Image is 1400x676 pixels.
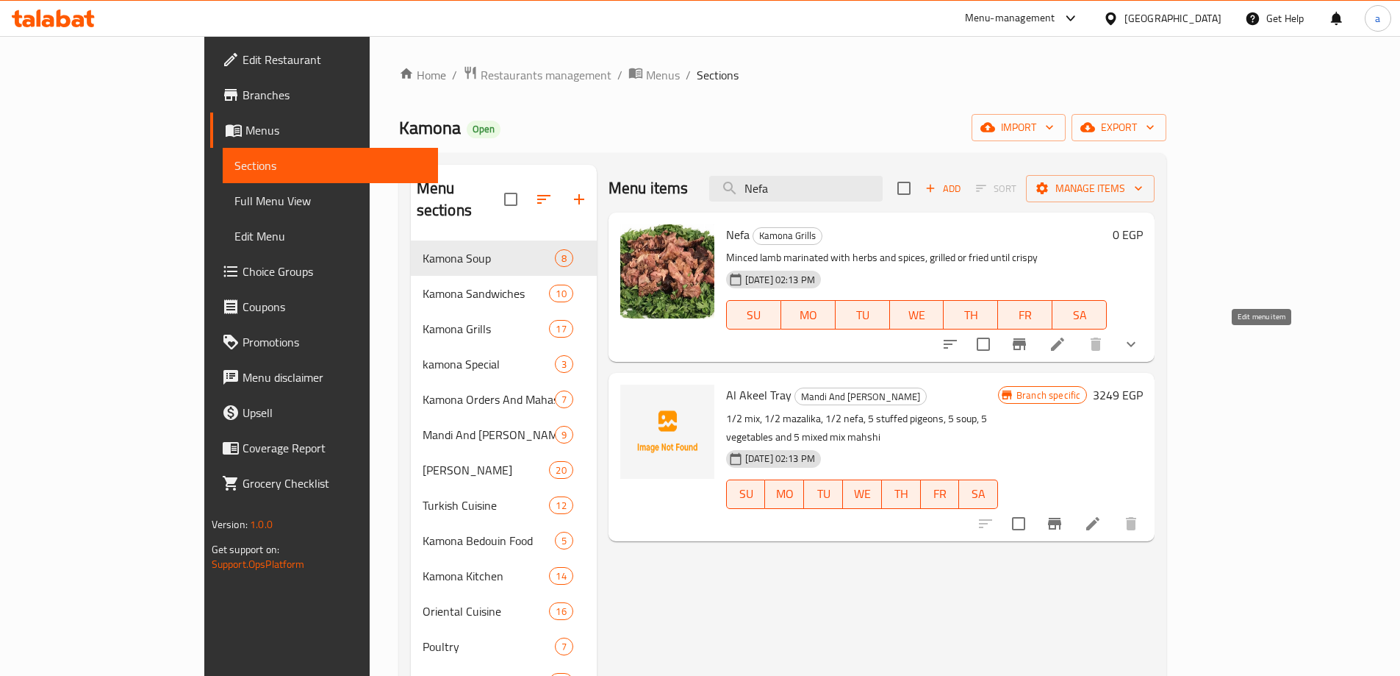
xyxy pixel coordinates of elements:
[726,384,791,406] span: Al Akeel Tray
[411,241,597,276] div: Kamona Soup8
[1010,388,1086,402] span: Branch specific
[1004,305,1047,326] span: FR
[617,66,622,84] li: /
[726,224,750,246] span: Nefa
[921,480,960,509] button: FR
[1113,327,1149,362] button: show more
[849,483,876,505] span: WE
[804,480,843,509] button: TU
[771,483,798,505] span: MO
[753,227,822,245] div: Kamona Grills
[243,86,426,104] span: Branches
[234,192,426,210] span: Full Menu View
[411,558,597,594] div: Kamona Kitchen14
[919,177,966,200] button: Add
[411,523,597,558] div: Kamona Bedouin Food5
[556,428,572,442] span: 9
[620,224,714,319] img: Nefa
[212,555,305,574] a: Support.OpsPlatform
[794,388,927,405] div: Mandi And Trays Kamona
[423,497,550,514] div: Turkish Cuisine
[243,51,426,68] span: Edit Restaurant
[1002,327,1037,362] button: Branch-specific-item
[556,357,572,371] span: 3
[549,602,572,620] div: items
[245,121,426,139] span: Menus
[923,180,963,197] span: Add
[549,285,572,302] div: items
[423,391,555,408] span: Kamona Orders And Mahashi
[556,252,572,266] span: 8
[888,483,915,505] span: TH
[950,305,992,326] span: TH
[555,391,573,408] div: items
[423,249,555,267] div: Kamona Soup
[250,515,273,534] span: 1.0.0
[726,410,998,446] p: 1/2 mix, 1/2 mazalika, 1/2 nefa, 5 stuffed pigeons, 5 soup, 5 vegetables and 5 mixed mix mahshi
[234,227,426,245] span: Edit Menu
[646,66,680,84] span: Menus
[212,540,279,559] span: Get support on:
[709,176,883,202] input: search
[882,480,921,509] button: TH
[555,532,573,549] div: items
[210,466,438,501] a: Grocery Checklist
[556,640,572,654] span: 7
[1052,300,1107,330] button: SA
[243,474,426,492] span: Grocery Checklist
[243,298,426,316] span: Coupons
[927,483,954,505] span: FR
[1037,506,1072,541] button: Branch-specific-item
[795,388,926,405] span: Mandi And [PERSON_NAME]
[765,480,804,509] button: MO
[919,177,966,200] span: Add item
[234,157,426,174] span: Sections
[550,287,572,301] span: 10
[423,355,555,373] span: kamona Special
[243,439,426,457] span: Coverage Report
[843,480,882,509] button: WE
[423,426,555,444] span: Mandi And [PERSON_NAME]
[836,300,890,330] button: TU
[1084,515,1102,533] a: Edit menu item
[423,320,550,338] div: Kamona Grills
[1093,385,1143,405] h6: 3249 EGP
[628,65,680,85] a: Menus
[841,305,884,326] span: TU
[1078,327,1113,362] button: delete
[417,177,504,221] h2: Menu sections
[210,113,438,148] a: Menus
[1083,118,1155,137] span: export
[549,497,572,514] div: items
[411,488,597,523] div: Turkish Cuisine12
[423,532,555,549] span: Kamona Bedouin Food
[726,300,781,330] button: SU
[810,483,837,505] span: TU
[966,177,1026,200] span: Select section first
[210,289,438,324] a: Coupons
[686,66,691,84] li: /
[210,254,438,289] a: Choice Groups
[411,311,597,346] div: Kamona Grills17
[423,638,555,655] span: Poultry
[210,324,438,360] a: Promotions
[223,148,438,183] a: Sections
[243,369,426,386] span: Menu disclaimer
[965,483,992,505] span: SA
[223,183,438,218] a: Full Menu View
[399,65,1167,85] nav: breadcrumb
[423,567,550,585] span: Kamona Kitchen
[787,305,830,326] span: MO
[959,480,998,509] button: SA
[452,66,457,84] li: /
[423,426,555,444] div: Mandi And Trays Kamona
[411,594,597,629] div: Oriental Cuisine16
[411,276,597,311] div: Kamona Sandwiches10
[561,182,597,217] button: Add section
[609,177,689,199] h2: Menu items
